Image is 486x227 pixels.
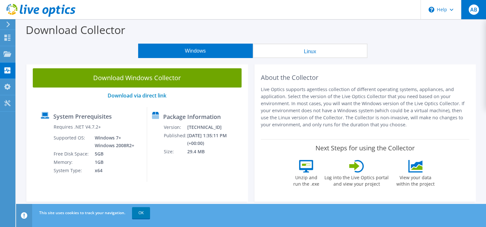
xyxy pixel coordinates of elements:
[187,131,245,147] td: [DATE] 1:35:11 PM (+00:00)
[261,86,470,128] p: Live Optics supports agentless collection of different operating systems, appliances, and applica...
[163,147,187,156] td: Size:
[53,134,90,150] td: Supported OS:
[429,7,434,13] svg: \n
[53,113,112,120] label: System Prerequisites
[324,172,389,187] label: Log into the Live Optics portal and view your project
[90,150,136,158] td: 5GB
[54,124,101,130] label: Requires .NET V4.7.2+
[53,166,90,175] td: System Type:
[261,74,470,81] h2: About the Collector
[315,144,415,152] label: Next Steps for using the Collector
[33,68,242,88] a: Download Windows Collector
[90,158,136,166] td: 1GB
[163,131,187,147] td: Published:
[253,44,367,58] button: Linux
[90,166,136,175] td: x64
[163,123,187,131] td: Version:
[163,113,221,120] label: Package Information
[291,172,321,187] label: Unzip and run the .exe
[53,158,90,166] td: Memory:
[138,44,253,58] button: Windows
[108,92,166,99] a: Download via direct link
[26,22,125,37] label: Download Collector
[187,147,245,156] td: 29.4 MB
[392,172,438,187] label: View your data within the project
[39,210,125,215] span: This site uses cookies to track your navigation.
[53,150,90,158] td: Free Disk Space:
[187,123,245,131] td: [TECHNICAL_ID]
[132,207,150,219] a: OK
[469,4,479,15] span: AB
[90,134,136,150] td: Windows 7+ Windows 2008R2+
